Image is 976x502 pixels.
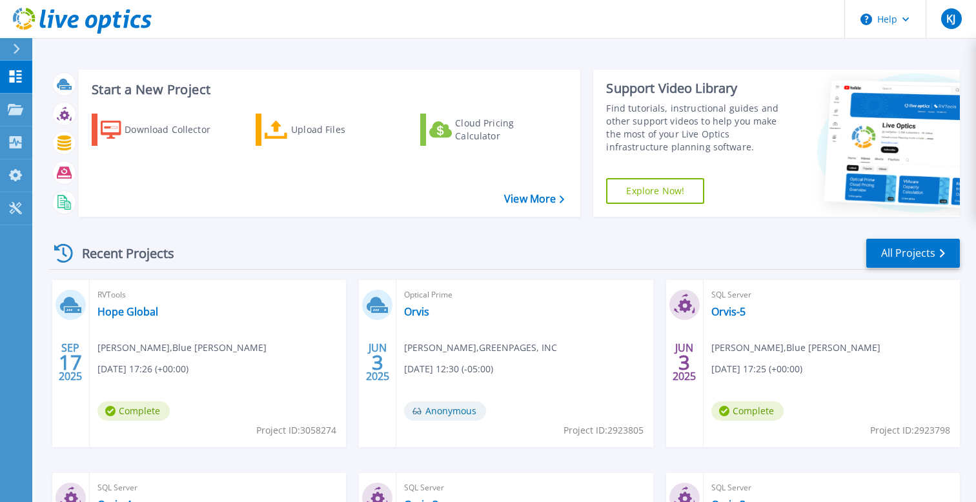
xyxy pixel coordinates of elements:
span: [PERSON_NAME] , Blue [PERSON_NAME] [711,341,880,355]
div: SEP 2025 [58,339,83,386]
span: Project ID: 2923798 [870,423,950,437]
span: Complete [711,401,784,421]
a: Download Collector [92,114,236,146]
span: SQL Server [404,481,645,495]
a: Hope Global [97,305,158,318]
span: Optical Prime [404,288,645,302]
a: View More [504,193,564,205]
a: Cloud Pricing Calculator [420,114,564,146]
span: SQL Server [711,288,952,302]
span: Project ID: 2923805 [564,423,644,437]
span: Project ID: 3058274 [256,423,336,437]
div: JUN 2025 [672,339,696,386]
a: All Projects [866,239,960,268]
div: Find tutorials, instructional guides and other support videos to help you make the most of your L... [606,102,790,154]
span: RVTools [97,288,338,302]
span: [DATE] 17:26 (+00:00) [97,362,188,376]
span: Anonymous [404,401,486,421]
div: Download Collector [125,117,228,143]
span: 3 [372,357,383,368]
div: Cloud Pricing Calculator [455,117,558,143]
span: SQL Server [711,481,952,495]
div: JUN 2025 [365,339,390,386]
span: [DATE] 17:25 (+00:00) [711,362,802,376]
span: Complete [97,401,170,421]
a: Orvis-5 [711,305,746,318]
a: Orvis [404,305,429,318]
a: Explore Now! [606,178,704,204]
div: Upload Files [291,117,394,143]
span: 3 [678,357,690,368]
span: KJ [946,14,955,24]
span: [PERSON_NAME] , Blue [PERSON_NAME] [97,341,267,355]
div: Support Video Library [606,80,790,97]
span: [PERSON_NAME] , GREENPAGES, INC [404,341,557,355]
h3: Start a New Project [92,83,564,97]
div: Recent Projects [50,237,192,269]
span: SQL Server [97,481,338,495]
span: 17 [59,357,82,368]
a: Upload Files [256,114,400,146]
span: [DATE] 12:30 (-05:00) [404,362,493,376]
